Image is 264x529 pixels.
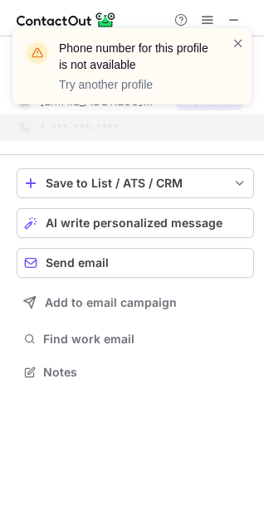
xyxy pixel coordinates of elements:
span: Notes [43,365,247,380]
span: Add to email campaign [45,296,177,309]
div: Save to List / ATS / CRM [46,177,225,190]
span: Send email [46,256,109,269]
button: save-profile-one-click [17,168,254,198]
button: Send email [17,248,254,278]
img: ContactOut v5.3.10 [17,10,116,30]
p: Try another profile [59,76,212,93]
button: Notes [17,361,254,384]
header: Phone number for this profile is not available [59,40,212,73]
button: Add to email campaign [17,288,254,318]
span: Find work email [43,332,247,347]
span: AI write personalized message [46,216,222,230]
button: AI write personalized message [17,208,254,238]
img: warning [24,40,51,66]
button: Find work email [17,328,254,351]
